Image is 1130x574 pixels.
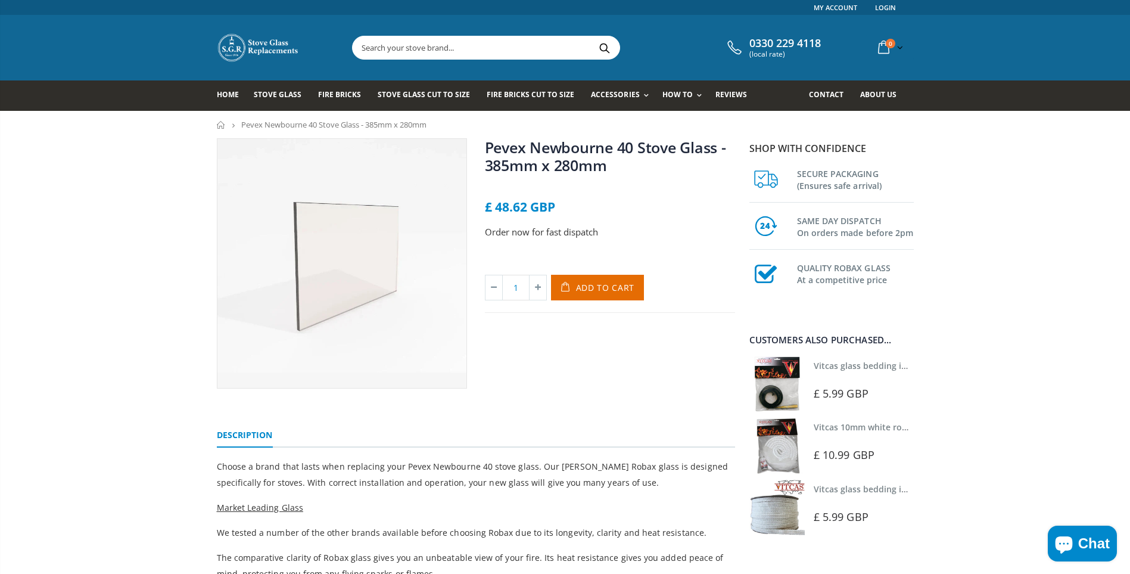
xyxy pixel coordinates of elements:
span: Add to Cart [576,282,635,293]
a: Accessories [591,80,654,111]
a: Home [217,80,248,111]
span: Fire Bricks [318,89,361,100]
input: Search your stove brand... [353,36,753,59]
p: Order now for fast dispatch [485,225,735,239]
span: How To [662,89,693,100]
span: About us [860,89,896,100]
a: Stove Glass [254,80,310,111]
h3: SAME DAY DISPATCH On orders made before 2pm [797,213,914,239]
img: Rectangular_stove_glass_wider_98f3faab-ff54-436b-9004-c2d863c7f663_800x_crop_center.webp [217,139,466,388]
a: 0330 229 4118 (local rate) [724,37,821,58]
span: £ 48.62 GBP [485,198,555,215]
a: About us [860,80,905,111]
span: Reviews [715,89,747,100]
a: Vitcas 10mm white rope kit - includes rope seal and glue! [814,421,1047,433]
span: (local rate) [749,50,821,58]
span: Stove Glass [254,89,301,100]
img: Vitcas stove glass bedding in tape [749,480,805,535]
h3: SECURE PACKAGING (Ensures safe arrival) [797,166,914,192]
span: Contact [809,89,843,100]
img: Vitcas white rope, glue and gloves kit 10mm [749,418,805,473]
inbox-online-store-chat: Shopify online store chat [1044,526,1120,564]
p: Shop with confidence [749,141,914,156]
a: Vitcas glass bedding in tape - 2mm x 15mm x 2 meters (White) [814,483,1067,495]
span: 0330 229 4118 [749,37,821,50]
a: Reviews [715,80,756,111]
img: Stove Glass Replacement [217,33,300,63]
span: £ 5.99 GBP [814,510,868,524]
a: Pevex Newbourne 40 Stove Glass - 385mm x 280mm [485,137,726,175]
a: Stove Glass Cut To Size [378,80,479,111]
button: Search [592,36,618,59]
a: 0 [873,36,905,59]
a: Fire Bricks Cut To Size [487,80,583,111]
span: We tested a number of the other brands available before choosing Robax due to its longevity, clar... [217,527,706,538]
a: Contact [809,80,852,111]
a: Home [217,121,226,129]
span: Pevex Newbourne 40 Stove Glass - 385mm x 280mm [241,119,427,130]
span: 0 [886,39,895,48]
a: How To [662,80,708,111]
span: £ 5.99 GBP [814,386,868,401]
a: Fire Bricks [318,80,370,111]
span: £ 10.99 GBP [814,448,874,462]
span: Home [217,89,239,100]
button: Add to Cart [551,275,645,300]
a: Vitcas glass bedding in tape - 2mm x 10mm x 2 meters [814,360,1036,371]
span: Market Leading Glass [217,502,303,513]
span: Choose a brand that lasts when replacing your Pevex Newbourne 40 stove glass. Our [PERSON_NAME] R... [217,461,728,488]
span: Accessories [591,89,639,100]
div: Customers also purchased... [749,336,914,345]
h3: QUALITY ROBAX GLASS At a competitive price [797,260,914,286]
a: Description [217,424,273,448]
span: Fire Bricks Cut To Size [487,89,574,100]
img: Vitcas stove glass bedding in tape [749,356,805,412]
span: Stove Glass Cut To Size [378,89,470,100]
